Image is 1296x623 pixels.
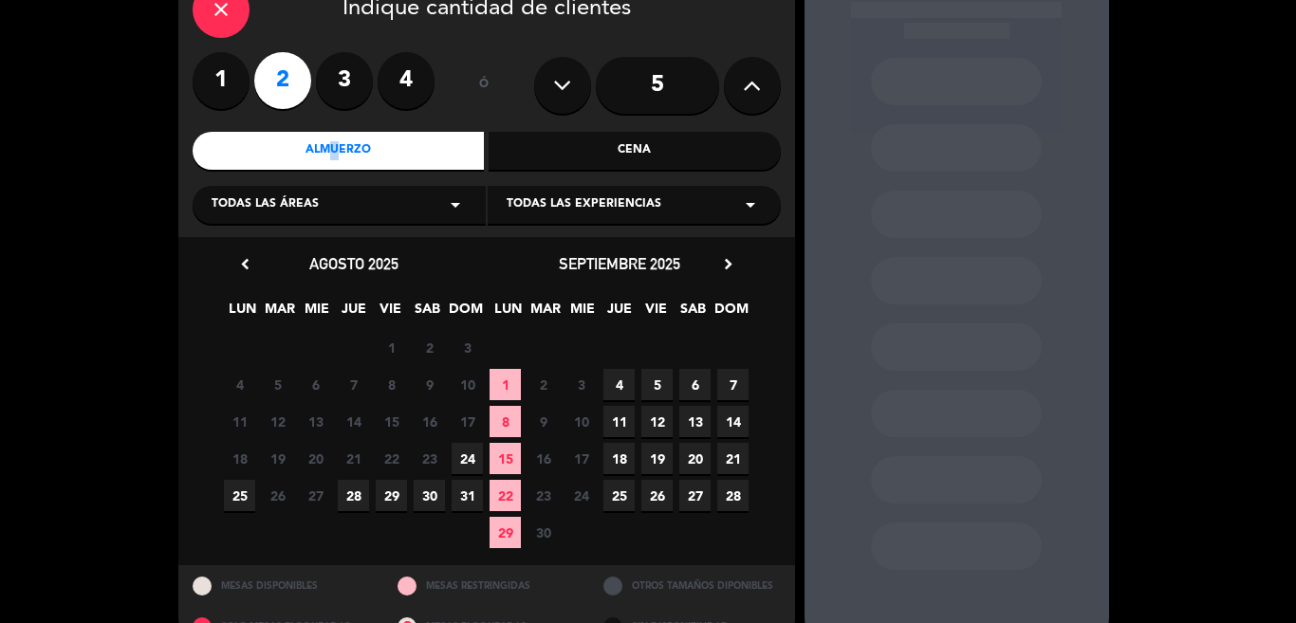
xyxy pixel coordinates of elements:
[300,406,331,437] span: 13
[677,298,709,329] span: SAB
[565,406,597,437] span: 10
[603,443,635,474] span: 18
[717,406,749,437] span: 14
[376,443,407,474] span: 22
[375,298,406,329] span: VIE
[309,254,398,273] span: agosto 2025
[528,406,559,437] span: 9
[679,406,711,437] span: 13
[444,193,467,216] i: arrow_drop_down
[641,406,673,437] span: 12
[262,369,293,400] span: 5
[603,406,635,437] span: 11
[224,480,255,511] span: 25
[641,480,673,511] span: 26
[262,480,293,511] span: 26
[717,369,749,400] span: 7
[378,52,435,109] label: 4
[376,369,407,400] span: 8
[718,254,738,274] i: chevron_right
[717,443,749,474] span: 21
[414,332,445,363] span: 2
[300,369,331,400] span: 6
[338,443,369,474] span: 21
[490,369,521,400] span: 1
[490,480,521,511] span: 22
[528,480,559,511] span: 23
[528,443,559,474] span: 16
[414,480,445,511] span: 30
[338,406,369,437] span: 14
[640,298,672,329] span: VIE
[566,298,598,329] span: MIE
[603,480,635,511] span: 25
[316,52,373,109] label: 3
[714,298,746,329] span: DOM
[338,298,369,329] span: JUE
[262,406,293,437] span: 12
[449,298,480,329] span: DOM
[603,369,635,400] span: 4
[383,565,589,606] div: MESAS RESTRINGIDAS
[452,406,483,437] span: 17
[227,298,258,329] span: LUN
[603,298,635,329] span: JUE
[717,480,749,511] span: 28
[414,406,445,437] span: 16
[300,480,331,511] span: 27
[452,443,483,474] span: 24
[679,369,711,400] span: 6
[376,406,407,437] span: 15
[490,406,521,437] span: 8
[565,369,597,400] span: 3
[338,369,369,400] span: 7
[489,132,781,170] div: Cena
[254,52,311,109] label: 2
[376,332,407,363] span: 1
[178,565,384,606] div: MESAS DISPONIBLES
[300,443,331,474] span: 20
[224,406,255,437] span: 11
[235,254,255,274] i: chevron_left
[224,369,255,400] span: 4
[507,195,661,214] span: Todas las experiencias
[641,369,673,400] span: 5
[452,480,483,511] span: 31
[679,480,711,511] span: 27
[529,298,561,329] span: MAR
[490,443,521,474] span: 15
[641,443,673,474] span: 19
[264,298,295,329] span: MAR
[338,480,369,511] span: 28
[454,52,515,119] div: ó
[193,132,485,170] div: Almuerzo
[414,443,445,474] span: 23
[559,254,680,273] span: septiembre 2025
[212,195,319,214] span: Todas las áreas
[490,517,521,548] span: 29
[376,480,407,511] span: 29
[528,369,559,400] span: 2
[528,517,559,548] span: 30
[452,369,483,400] span: 10
[565,480,597,511] span: 24
[262,443,293,474] span: 19
[301,298,332,329] span: MIE
[414,369,445,400] span: 9
[679,443,711,474] span: 20
[452,332,483,363] span: 3
[412,298,443,329] span: SAB
[193,52,250,109] label: 1
[589,565,795,606] div: OTROS TAMAÑOS DIPONIBLES
[224,443,255,474] span: 18
[492,298,524,329] span: LUN
[565,443,597,474] span: 17
[739,193,762,216] i: arrow_drop_down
